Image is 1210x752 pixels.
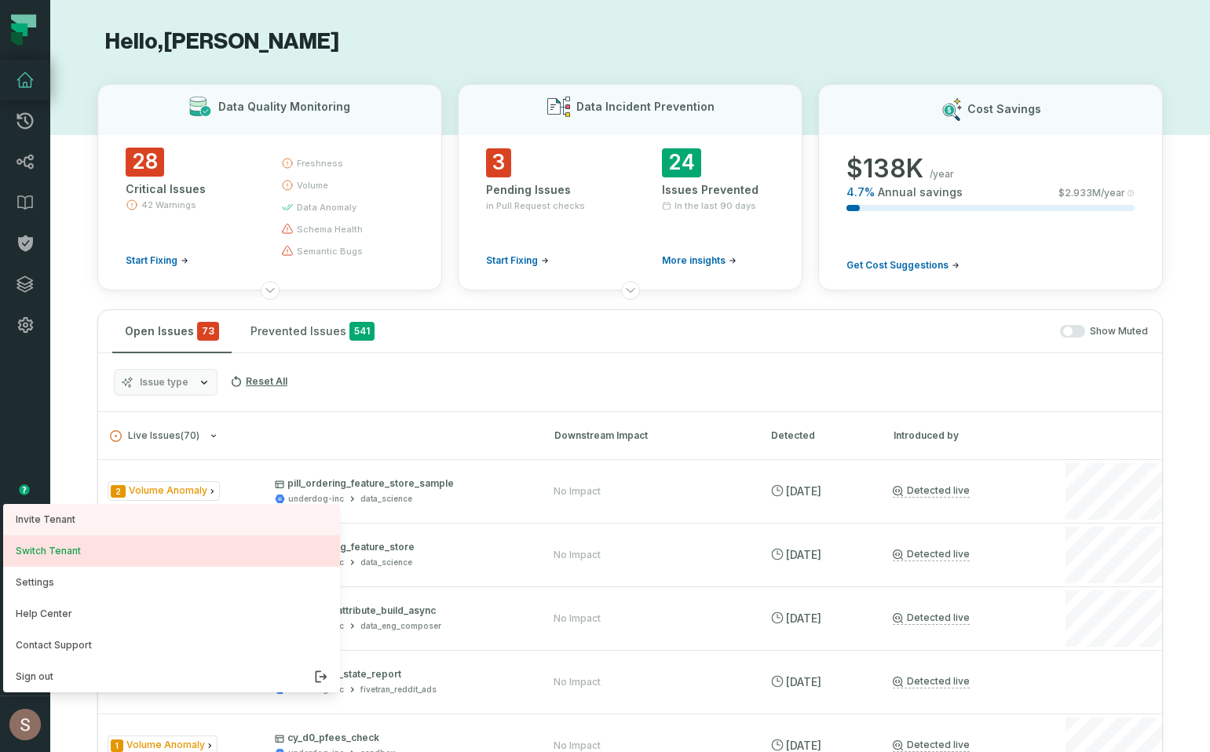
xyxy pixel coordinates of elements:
[224,369,294,394] button: Reset All
[126,148,164,177] span: 28
[893,611,970,625] a: Detected live
[846,184,875,200] span: 4.7 %
[486,182,599,198] div: Pending Issues
[930,168,954,181] span: /year
[662,148,701,177] span: 24
[275,668,525,681] p: custom_ad_state_report
[360,620,441,632] div: data_eng_composer
[893,484,970,498] a: Detected live
[554,485,601,498] div: No Impact
[554,676,601,688] div: No Impact
[112,310,232,352] button: Open Issues
[110,430,526,442] button: Live Issues(70)
[360,557,412,568] div: data_science
[674,199,756,212] span: In the last 90 days
[275,477,525,490] p: pill_ordering_feature_store_sample
[114,369,218,396] button: Issue type
[297,179,328,192] span: volume
[297,223,363,235] span: schema health
[846,259,949,272] span: Get Cost Suggestions
[393,325,1148,338] div: Show Muted
[108,481,220,501] span: Issue Type
[786,675,821,688] relative-time: Aug 31, 2025, 7:26 AM GMT+3
[771,429,865,443] div: Detected
[786,484,821,498] relative-time: Sep 2, 2025, 7:35 AM GMT+3
[3,661,340,692] button: Sign out
[786,739,821,752] relative-time: Aug 31, 2025, 7:26 AM GMT+3
[576,99,715,115] h3: Data Incident Prevention
[360,684,437,695] div: fivetran_reddit_ads
[238,310,387,352] button: Prevented Issues
[662,182,775,198] div: Issues Prevented
[893,675,970,688] a: Detected live
[554,739,601,752] div: No Impact
[3,567,340,598] button: Settings
[275,732,525,744] p: cy_d0_pfees_check
[197,322,219,341] span: critical issues and errors combined
[111,485,126,498] span: Severity
[878,184,963,200] span: Annual savings
[846,153,923,184] span: $ 138K
[297,245,363,257] span: semantic bugs
[218,99,350,115] h3: Data Quality Monitoring
[141,199,196,211] span: 42 Warnings
[818,84,1163,290] button: Cost Savings$138K/year4.7%Annual savings$2.933M/yearGet Cost Suggestions
[893,548,970,561] a: Detected live
[97,84,442,290] button: Data Quality Monitoring28Critical Issues42 WarningsStart Fixingfreshnessvolumedata anomalyschema ...
[3,535,340,567] button: Switch Tenant
[846,259,960,272] a: Get Cost Suggestions
[360,493,412,505] div: data_science
[126,254,188,267] a: Start Fixing
[1058,187,1125,199] span: $ 2.933M /year
[3,598,340,630] a: Help Center
[3,504,340,692] div: avatar of Shay Gafniel
[662,254,737,267] a: More insights
[3,504,340,535] a: Invite Tenant
[554,549,601,561] div: No Impact
[662,254,726,267] span: More insights
[349,322,375,341] span: 541
[967,101,1041,117] h3: Cost Savings
[275,604,525,617] p: optimove_attribute_build_async
[486,199,585,212] span: in Pull Request checks
[554,429,743,443] div: Downstream Impact
[288,493,344,505] div: underdog-inc
[554,612,601,625] div: No Impact
[110,430,199,442] span: Live Issues ( 70 )
[486,148,511,177] span: 3
[893,739,970,752] a: Detected live
[111,739,123,752] span: Severity
[297,157,343,170] span: freshness
[9,709,41,740] img: avatar of Shay Gafniel
[297,201,356,214] span: data anomaly
[786,548,821,561] relative-time: Sep 2, 2025, 7:35 AM GMT+3
[97,28,1163,56] h1: Hello, [PERSON_NAME]
[486,254,538,267] span: Start Fixing
[275,541,525,553] p: pill_ordering_feature_store
[486,254,549,267] a: Start Fixing
[126,254,177,267] span: Start Fixing
[3,630,340,661] a: Contact Support
[458,84,802,290] button: Data Incident Prevention3Pending Issuesin Pull Request checksStart Fixing24Issues PreventedIn the...
[786,611,821,625] relative-time: Sep 2, 2025, 7:35 AM GMT+3
[140,376,188,389] span: Issue type
[126,181,253,197] div: Critical Issues
[894,429,1035,443] div: Introduced by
